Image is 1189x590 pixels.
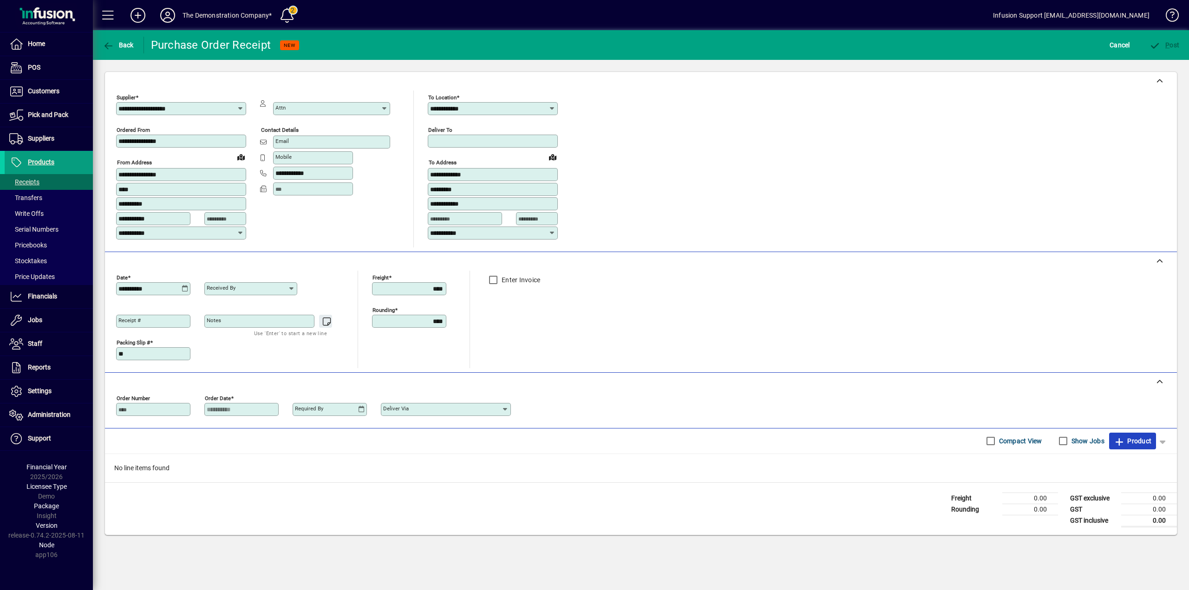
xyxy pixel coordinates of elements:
a: Staff [5,332,93,356]
span: Transfers [9,194,42,201]
td: GST exclusive [1065,493,1121,504]
mat-label: Attn [275,104,286,111]
mat-hint: Use 'Enter' to start a new line [254,328,327,338]
a: Stocktakes [5,253,93,269]
td: 0.00 [1121,515,1177,526]
mat-label: To location [428,94,457,101]
mat-label: Date [117,274,128,280]
button: Post [1147,37,1182,53]
span: Write Offs [9,210,44,217]
a: POS [5,56,93,79]
span: Customers [28,87,59,95]
button: Profile [153,7,183,24]
span: Version [36,522,58,529]
td: GST [1065,504,1121,515]
a: Home [5,32,93,56]
span: Package [34,502,59,510]
mat-label: Deliver To [428,127,452,133]
a: Administration [5,403,93,427]
span: Support [28,434,51,442]
mat-label: Packing Slip # [117,339,150,345]
span: Home [28,40,45,47]
span: Receipts [9,178,39,186]
a: Write Offs [5,206,93,221]
mat-label: Notes [207,317,221,324]
button: Cancel [1107,37,1132,53]
mat-label: Supplier [117,94,136,101]
div: The Demonstration Company* [183,8,272,23]
span: POS [28,64,40,71]
span: Price Updates [9,273,55,280]
mat-label: Ordered from [117,127,150,133]
mat-label: Order date [205,395,231,401]
mat-label: Received by [207,285,235,291]
button: Add [123,7,153,24]
a: Financials [5,285,93,308]
span: NEW [284,42,295,48]
a: Price Updates [5,269,93,285]
app-page-header-button: Back [93,37,144,53]
div: No line items found [105,454,1177,482]
span: Staff [28,340,42,347]
span: Administration [28,411,71,418]
span: Pick and Pack [28,111,68,118]
mat-label: Order number [117,395,150,401]
label: Compact View [997,436,1042,446]
a: Customers [5,80,93,103]
span: Settings [28,387,52,395]
a: Serial Numbers [5,221,93,237]
label: Show Jobs [1070,436,1104,446]
mat-label: Rounding [372,306,395,313]
a: Settings [5,380,93,403]
td: Rounding [947,504,1002,515]
span: Pricebooks [9,241,47,249]
a: Support [5,427,93,450]
button: Back [100,37,136,53]
a: Pick and Pack [5,104,93,127]
button: Product [1109,433,1156,449]
td: 0.00 [1002,504,1058,515]
mat-label: Freight [372,274,389,280]
span: Cancel [1110,38,1130,52]
mat-label: Email [275,138,289,144]
td: GST inclusive [1065,515,1121,526]
span: ost [1150,41,1180,49]
span: Reports [28,363,51,371]
span: P [1165,41,1169,49]
a: Pricebooks [5,237,93,253]
div: Infusion Support [EMAIL_ADDRESS][DOMAIN_NAME] [993,8,1150,23]
span: Stocktakes [9,257,47,265]
span: Node [39,541,54,549]
span: Financials [28,292,57,300]
a: Transfers [5,190,93,206]
span: Financial Year [26,463,67,471]
td: 0.00 [1121,504,1177,515]
a: Knowledge Base [1159,2,1177,32]
mat-label: Mobile [275,154,292,160]
span: Product [1114,434,1151,448]
label: Enter Invoice [500,275,540,285]
td: 0.00 [1002,493,1058,504]
a: View on map [234,149,248,164]
span: Products [28,158,54,166]
a: Suppliers [5,127,93,150]
td: Freight [947,493,1002,504]
a: View on map [545,149,560,164]
span: Back [103,41,134,49]
a: Receipts [5,174,93,190]
mat-label: Receipt # [118,317,141,324]
a: Reports [5,356,93,379]
span: Suppliers [28,135,54,142]
mat-label: Deliver via [383,405,409,412]
a: Jobs [5,309,93,332]
span: Jobs [28,316,42,324]
span: Serial Numbers [9,226,59,233]
mat-label: Required by [295,405,323,412]
span: Licensee Type [26,483,67,490]
div: Purchase Order Receipt [151,38,271,52]
td: 0.00 [1121,493,1177,504]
